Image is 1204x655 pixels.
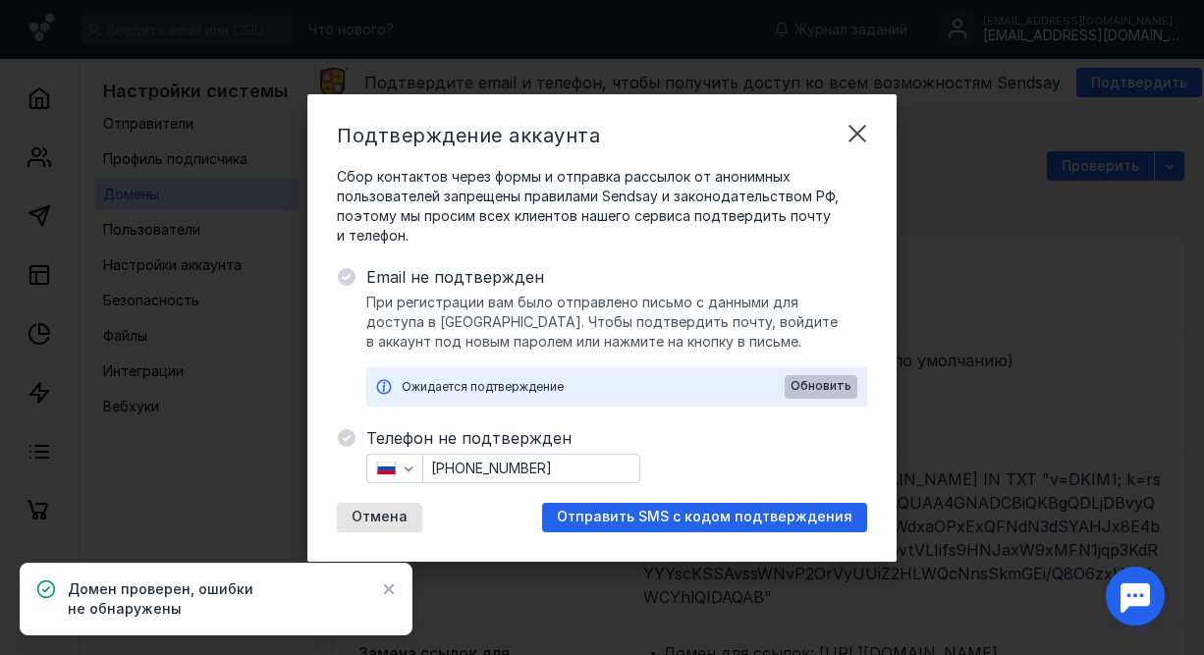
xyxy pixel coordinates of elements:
span: Email не подтвержден [366,265,867,289]
span: Отмена [352,509,408,525]
span: Сбор контактов через формы и отправка рассылок от анонимных пользователей запрещены правилами Sen... [337,167,867,246]
button: Отмена [337,503,422,532]
span: Домен проверен, ошибки не обнаружены [68,579,366,619]
span: Телефон не подтвержден [366,426,867,450]
button: Отправить SMS с кодом подтверждения [542,503,867,532]
div: Ожидается подтверждение [402,377,785,397]
button: Обновить [785,375,857,399]
span: Отправить SMS с кодом подтверждения [557,509,852,525]
span: При регистрации вам было отправлено письмо с данными для доступа в [GEOGRAPHIC_DATA]. Чтобы подтв... [366,293,867,352]
span: Обновить [791,379,851,393]
span: Подтверждение аккаунта [337,124,600,147]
